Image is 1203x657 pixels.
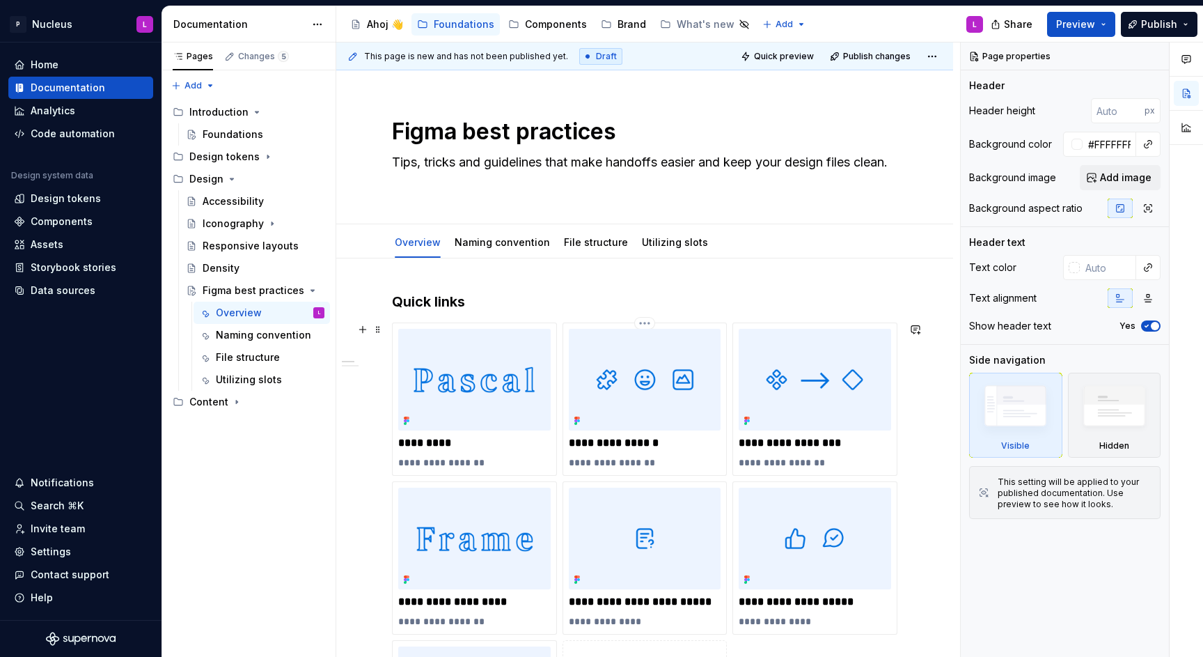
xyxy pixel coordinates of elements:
div: Iconography [203,217,264,231]
img: 3ded8c3a-cc0c-45ce-8fd2-46275751d3ae.png [398,488,551,589]
div: Design system data [11,170,93,181]
a: Components [503,13,592,36]
span: Quick preview [754,51,814,62]
div: L [318,306,320,320]
div: Help [31,591,53,605]
div: Storybook stories [31,261,116,275]
div: L [973,19,977,30]
a: Responsive layouts [180,235,330,257]
div: Overview [216,306,262,320]
div: L [143,19,147,30]
div: Design [167,168,330,190]
a: OverviewL [194,302,330,324]
button: PNucleusL [3,9,159,39]
img: 8c1ffcc8-aab0-4016-a69a-016cc725d5dc.png [739,488,891,589]
div: Home [31,58,58,72]
div: Code automation [31,127,115,141]
div: Overview [389,227,446,256]
div: Ahoj 👋 [367,17,403,31]
button: Quick preview [737,47,820,66]
div: Analytics [31,104,75,118]
div: Visible [969,373,1062,458]
div: Header height [969,104,1035,118]
a: File structure [564,236,628,248]
a: Analytics [8,100,153,122]
div: Figma best practices [203,284,304,297]
div: Nucleus [32,17,72,31]
div: Documentation [173,17,305,31]
a: Home [8,54,153,76]
span: Publish [1141,17,1177,31]
div: File structure [558,227,634,256]
textarea: Tips, tricks and guidelines that make handoffs easier and keep your design files clean. [389,151,895,190]
div: Text color [969,261,1016,275]
div: Foundations [434,17,494,31]
div: Introduction [189,105,249,119]
div: Naming convention [449,227,556,256]
div: Documentation [31,81,105,95]
div: Background color [969,137,1052,151]
button: Share [984,12,1041,37]
a: Density [180,257,330,279]
span: Share [1004,17,1032,31]
span: 5 [278,51,289,62]
div: Brand [618,17,646,31]
a: Utilizing slots [642,236,708,248]
div: Page tree [345,10,755,38]
a: Ahoj 👋 [345,13,409,36]
div: Show header text [969,319,1051,333]
img: f0f063ee-b8d1-4f67-9a97-eae530e62d49.png [569,488,721,589]
a: Foundations [180,123,330,146]
span: Draft [596,51,617,62]
svg: Supernova Logo [46,632,116,646]
a: Accessibility [180,190,330,212]
div: Design tokens [167,146,330,168]
div: Design tokens [189,150,260,164]
button: Contact support [8,564,153,586]
div: Notifications [31,476,94,490]
div: Header [969,79,1005,93]
div: Content [167,391,330,413]
textarea: Figma best practices [389,115,895,148]
div: Content [189,395,228,409]
input: Auto [1083,132,1136,157]
div: This setting will be applied to your published documentation. Use preview to see how it looks. [998,477,1151,510]
div: Accessibility [203,194,264,208]
button: Add image [1080,165,1161,190]
a: Design tokens [8,187,153,210]
div: Assets [31,238,63,252]
h3: Quick links [392,292,897,311]
a: Iconography [180,212,330,235]
a: What's new [654,13,755,36]
div: Data sources [31,284,95,297]
a: Invite team [8,518,153,540]
p: px [1145,105,1155,116]
div: Components [31,215,93,229]
div: Page tree [167,101,330,413]
a: Components [8,210,153,233]
div: Responsive layouts [203,239,299,253]
button: Search ⌘K [8,495,153,517]
div: P [10,16,26,33]
div: Invite team [31,522,85,536]
span: Publish changes [843,51,911,62]
span: This page is new and has not been published yet. [364,51,568,62]
div: Background image [969,171,1056,185]
div: Text alignment [969,291,1037,305]
div: File structure [216,350,280,364]
input: Auto [1080,255,1136,280]
img: b3fd75d6-96ea-43ec-b0a8-3efc288ab9ee.png [739,329,891,431]
div: Naming convention [216,328,311,342]
div: Pages [173,51,213,62]
button: Preview [1047,12,1115,37]
label: Yes [1119,320,1135,332]
a: Code automation [8,123,153,145]
a: Data sources [8,279,153,302]
button: Notifications [8,472,153,494]
div: Hidden [1068,373,1161,458]
span: Add [184,80,202,91]
a: Brand [595,13,652,36]
button: Add [167,76,219,95]
div: Design tokens [31,192,101,206]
